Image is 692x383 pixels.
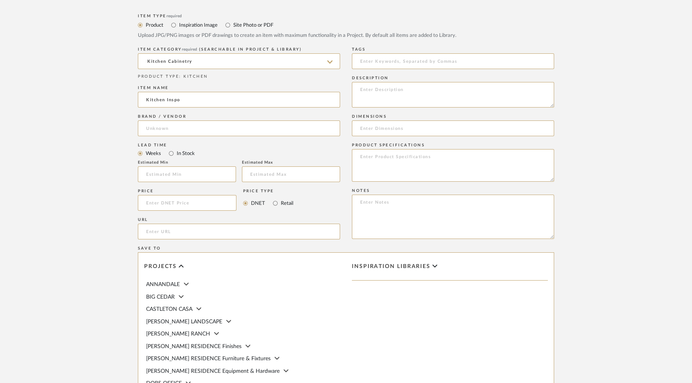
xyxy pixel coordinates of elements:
input: Enter Keywords, Separated by Commas [352,53,554,69]
div: Price [138,189,236,193]
span: : KITCHEN [179,75,208,78]
span: ANNANDALE [146,282,180,287]
span: [PERSON_NAME] LANDSCAPE [146,319,222,325]
div: Save To [138,246,554,251]
label: DNET [250,199,265,208]
label: Weeks [145,149,161,158]
span: [PERSON_NAME] RESIDENCE Finishes [146,344,242,349]
div: Estimated Max [242,160,340,165]
div: ITEM CATEGORY [138,47,340,52]
div: Price Type [243,189,293,193]
div: URL [138,217,340,222]
span: required [182,47,197,51]
span: BIG CEDAR [146,294,175,300]
div: Brand / Vendor [138,114,340,119]
label: Inspiration Image [178,21,218,29]
label: Product [145,21,163,29]
input: Enter Dimensions [352,120,554,136]
div: Product Specifications [352,143,554,148]
div: Item name [138,86,340,90]
label: Retail [280,199,293,208]
div: Dimensions [352,114,554,119]
input: Type a category to search and select [138,53,340,69]
span: [PERSON_NAME] RESIDENCE Furniture & Fixtures [146,356,271,361]
span: (Searchable in Project & Library) [199,47,302,51]
input: Enter URL [138,224,340,239]
div: PRODUCT TYPE [138,74,340,80]
span: [PERSON_NAME] RANCH [146,331,210,337]
div: Notes [352,188,554,193]
div: Description [352,76,554,80]
input: Estimated Max [242,166,340,182]
span: CASTLETON CASA [146,306,192,312]
label: Site Photo or PDF [232,21,273,29]
span: Projects [144,263,177,270]
div: Estimated Min [138,160,236,165]
span: Inspiration libraries [352,263,430,270]
label: In Stock [176,149,195,158]
input: Enter DNET Price [138,195,236,211]
span: [PERSON_NAME] RESIDENCE Equipment & Hardware [146,368,280,374]
input: Enter Name [138,92,340,108]
div: Upload JPG/PNG images or PDF drawings to create an item with maximum functionality in a Project. ... [138,32,554,40]
mat-radio-group: Select price type [243,195,293,211]
mat-radio-group: Select item type [138,20,554,30]
input: Estimated Min [138,166,236,182]
div: Item Type [138,14,554,18]
div: Tags [352,47,554,52]
input: Unknown [138,120,340,136]
mat-radio-group: Select item type [138,148,340,158]
span: required [167,14,182,18]
div: Lead Time [138,143,340,148]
